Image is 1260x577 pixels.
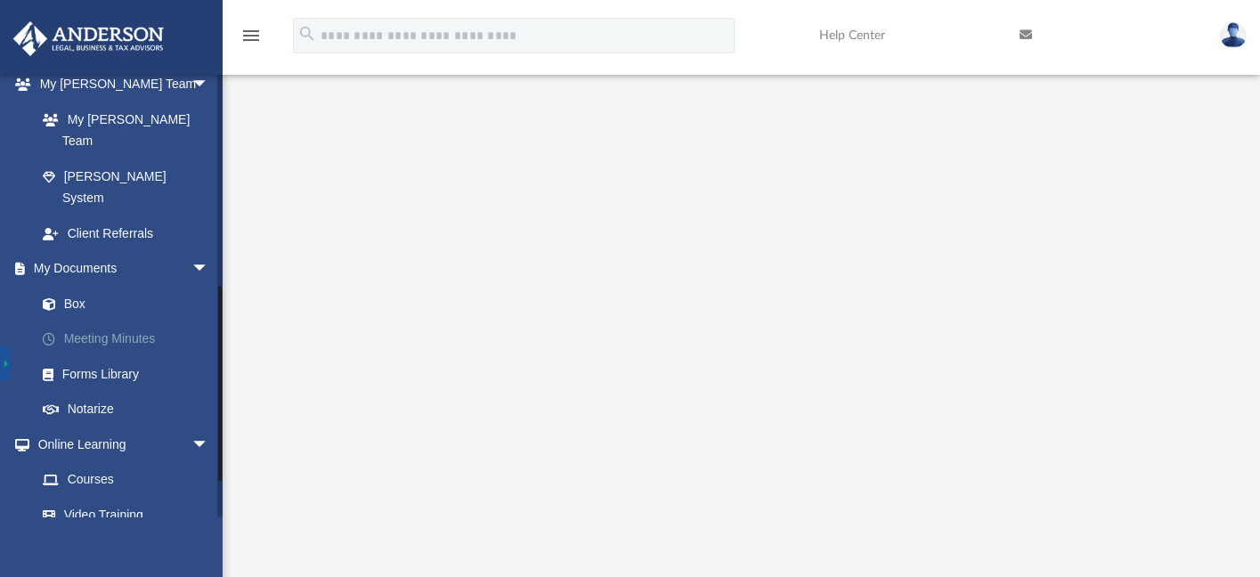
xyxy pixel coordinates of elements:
[25,102,218,158] a: My [PERSON_NAME] Team
[12,251,236,287] a: My Documentsarrow_drop_down
[25,497,218,532] a: Video Training
[25,462,227,498] a: Courses
[191,427,227,463] span: arrow_drop_down
[240,34,262,46] a: menu
[12,427,227,462] a: Online Learningarrow_drop_down
[12,67,227,102] a: My [PERSON_NAME] Teamarrow_drop_down
[25,215,227,251] a: Client Referrals
[25,286,227,321] a: Box
[297,24,317,44] i: search
[8,21,169,56] img: Anderson Advisors Platinum Portal
[25,158,227,215] a: [PERSON_NAME] System
[25,356,227,392] a: Forms Library
[25,321,236,357] a: Meeting Minutes
[240,25,262,46] i: menu
[25,392,236,427] a: Notarize
[191,251,227,288] span: arrow_drop_down
[1220,22,1247,48] img: User Pic
[191,67,227,103] span: arrow_drop_down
